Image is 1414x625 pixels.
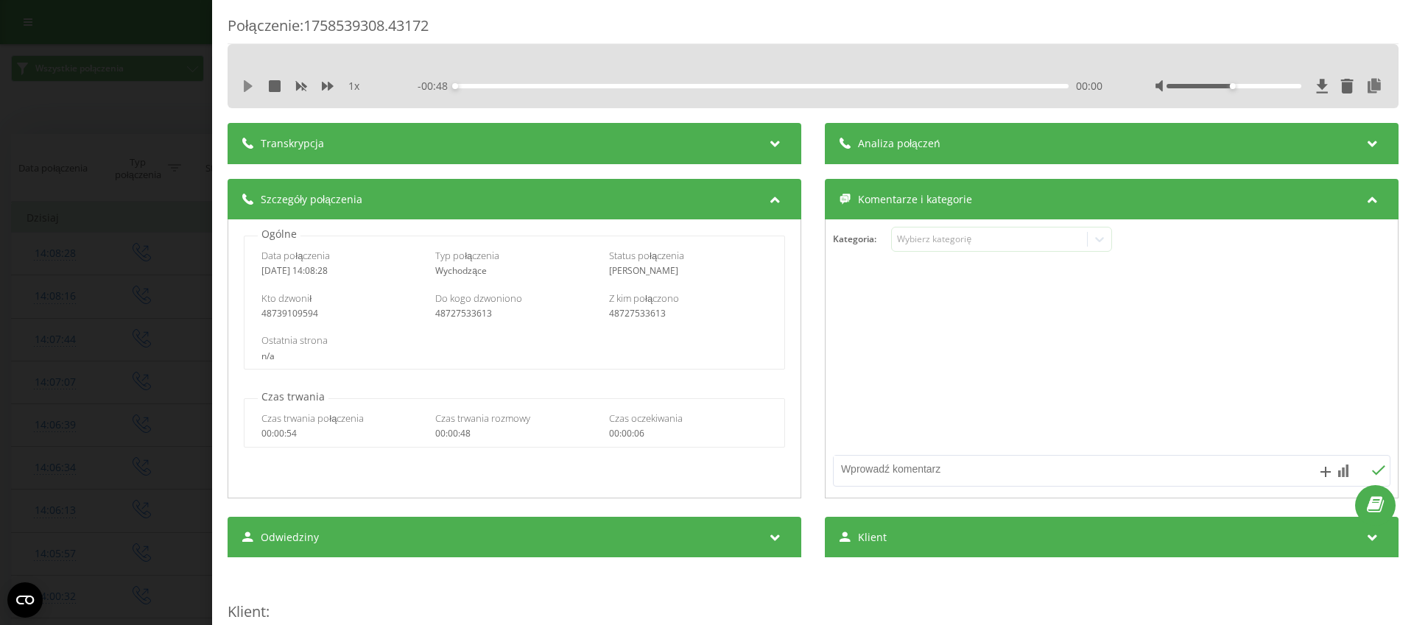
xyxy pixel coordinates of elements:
[261,351,767,361] div: n/a
[258,389,328,404] p: Czas trwania
[609,412,683,425] span: Czas oczekiwania
[833,234,891,244] h4: Kategoria :
[858,530,887,545] span: Klient
[435,428,594,439] div: 00:00:48
[1076,79,1102,93] span: 00:00
[261,428,420,439] div: 00:00:54
[261,333,328,347] span: Ostatnia strona
[261,412,364,425] span: Czas trwania połączenia
[609,308,767,319] div: 48727533613
[858,136,940,151] span: Analiza połączeń
[348,79,359,93] span: 1 x
[7,582,43,618] button: Open CMP widget
[435,412,530,425] span: Czas trwania rozmowy
[418,79,455,93] span: - 00:48
[228,15,1399,44] div: Połączenie : 1758539308.43172
[261,292,312,305] span: Kto dzwonił
[258,227,300,241] p: Ogólne
[435,249,499,262] span: Typ połączenia
[228,601,266,621] span: Klient
[261,266,420,276] div: [DATE] 14:08:28
[261,136,324,151] span: Transkrypcja
[609,292,679,305] span: Z kim połączono
[609,264,678,277] span: [PERSON_NAME]
[261,192,362,207] span: Szczegóły połączenia
[452,83,458,89] div: Accessibility label
[435,308,594,319] div: 48727533613
[609,428,767,439] div: 00:00:06
[1230,83,1236,89] div: Accessibility label
[261,530,319,545] span: Odwiedziny
[435,264,487,277] span: Wychodzące
[435,292,522,305] span: Do kogo dzwoniono
[261,308,420,319] div: 48739109594
[897,233,1081,245] div: Wybierz kategorię
[858,192,972,207] span: Komentarze i kategorie
[261,249,330,262] span: Data połączenia
[609,249,684,262] span: Status połączenia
